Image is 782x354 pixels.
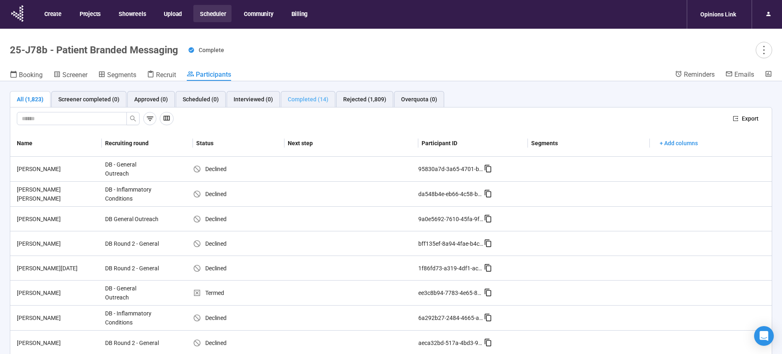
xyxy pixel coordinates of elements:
[733,116,738,121] span: export
[193,288,284,297] div: Termed
[418,239,484,248] div: bff135ef-8a94-4fae-b4c8-1383296f2cd5
[695,7,741,22] div: Opinions Link
[756,42,772,58] button: more
[112,5,151,22] button: Showreels
[193,338,284,347] div: Declined
[193,215,284,224] div: Declined
[343,95,386,104] div: Rejected (1,809)
[418,215,484,224] div: 9a0e5692-7610-45fa-9fa1-534852b04b9d
[157,5,188,22] button: Upload
[418,338,484,347] div: aeca32bd-517a-4bd3-9026-bef7a5535914
[193,313,284,322] div: Declined
[754,326,774,346] div: Open Intercom Messenger
[102,281,163,305] div: DB - General Outreach
[284,130,418,157] th: Next step
[147,70,176,81] a: Recruit
[288,95,328,104] div: Completed (14)
[14,288,102,297] div: [PERSON_NAME]
[758,44,769,55] span: more
[237,5,279,22] button: Community
[418,313,484,322] div: 6a292b27-2484-4665-acd3-9048aea6e622
[285,5,314,22] button: Billing
[528,130,650,157] th: Segments
[183,95,219,104] div: Scheduled (0)
[193,190,284,199] div: Declined
[193,264,284,273] div: Declined
[17,95,44,104] div: All (1,823)
[725,70,754,80] a: Emails
[193,239,284,248] div: Declined
[734,71,754,78] span: Emails
[14,164,102,174] div: [PERSON_NAME]
[14,338,102,347] div: [PERSON_NAME]
[107,71,136,79] span: Segments
[102,236,163,251] div: DB Round 2 - General
[196,71,231,78] span: Participants
[134,95,168,104] div: Approved (0)
[130,115,136,122] span: search
[199,47,224,53] span: Complete
[14,215,102,224] div: [PERSON_NAME]
[418,288,484,297] div: ee3c8b94-7783-4e65-8bb0-e92f60863e73
[156,71,176,79] span: Recruit
[19,71,43,79] span: Booking
[10,70,43,81] a: Booking
[126,112,140,125] button: search
[684,71,715,78] span: Reminders
[53,70,87,81] a: Screener
[401,95,437,104] div: Overquota (0)
[58,95,119,104] div: Screener completed (0)
[14,239,102,248] div: [PERSON_NAME]
[675,70,715,80] a: Reminders
[193,164,284,174] div: Declined
[14,313,102,322] div: [PERSON_NAME]
[10,130,102,157] th: Name
[660,139,698,148] span: + Add columns
[234,95,273,104] div: Interviewed (0)
[742,114,759,123] span: Export
[102,130,193,157] th: Recruiting round
[193,5,232,22] button: Scheduler
[726,112,765,125] button: exportExport
[102,182,163,206] div: DB - Inflammatory Conditions
[98,70,136,81] a: Segments
[187,70,231,81] a: Participants
[73,5,106,22] button: Projects
[102,306,163,330] div: DB - Inflammatory Conditions
[193,130,284,157] th: Status
[14,185,102,203] div: [PERSON_NAME] [PERSON_NAME]
[653,137,704,150] button: + Add columns
[10,44,178,56] h1: 25-J78b - Patient Branded Messaging
[102,157,163,181] div: DB - General Outreach
[418,164,484,174] div: 95830a7d-3a65-4701-b73d-6a8492f91168
[418,190,484,199] div: da548b4e-eb66-4c58-be30-1d7f1380ed49
[418,264,484,273] div: 1f86fd73-a319-4df1-ac4d-59cb7cb00712
[38,5,67,22] button: Create
[102,335,163,351] div: DB Round 2 - General
[102,211,163,227] div: DB General Outreach
[102,260,163,276] div: DB Round 2 - General
[418,130,528,157] th: Participant ID
[62,71,87,79] span: Screener
[14,264,102,273] div: [PERSON_NAME][DATE]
